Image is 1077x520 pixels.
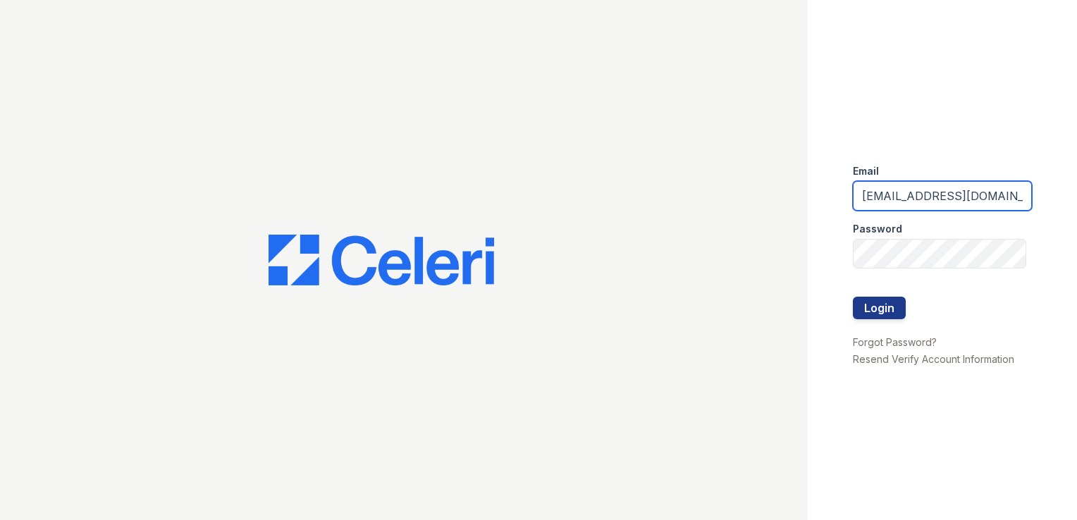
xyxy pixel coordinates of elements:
[853,222,902,236] label: Password
[853,336,937,348] a: Forgot Password?
[853,353,1014,365] a: Resend Verify Account Information
[269,235,494,285] img: CE_Logo_Blue-a8612792a0a2168367f1c8372b55b34899dd931a85d93a1a3d3e32e68fde9ad4.png
[853,164,879,178] label: Email
[853,297,906,319] button: Login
